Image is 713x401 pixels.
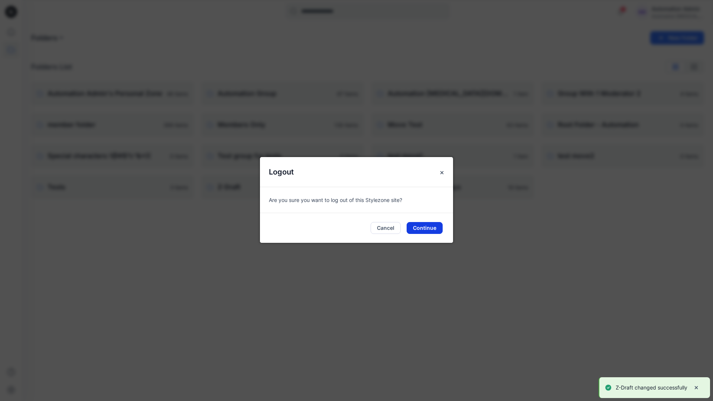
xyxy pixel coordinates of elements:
p: Are you sure you want to log out of this Stylezone site? [269,196,444,204]
button: Continue [407,222,443,234]
div: Notifications-bottom-right [596,374,713,401]
button: Cancel [371,222,401,234]
h5: Logout [260,157,303,187]
button: Close [435,166,449,179]
p: Z-Draft changed successfully [616,383,687,392]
